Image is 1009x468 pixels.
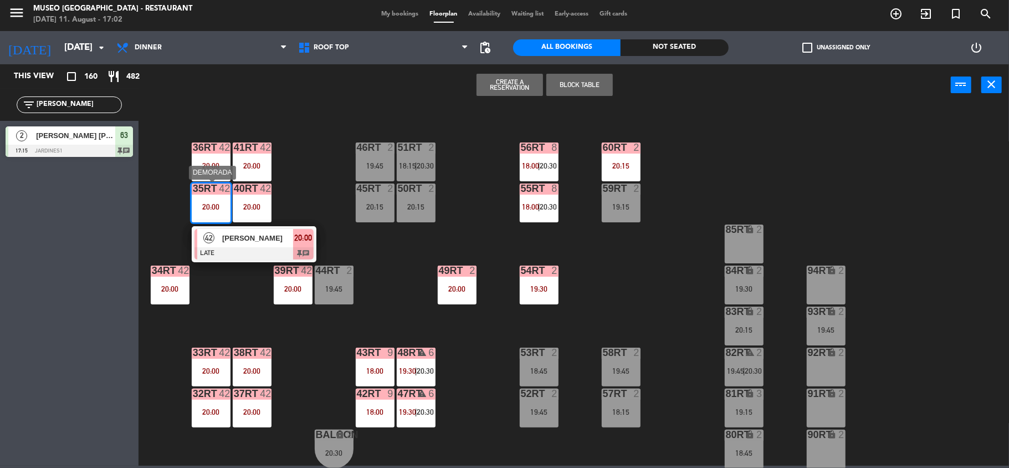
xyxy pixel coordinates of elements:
i: restaurant [107,70,120,83]
i: filter_list [22,98,35,111]
i: warning [417,348,427,357]
button: power_input [951,77,971,93]
div: 20:00 [233,162,272,170]
div: 20:00 [192,203,231,211]
div: 20:00 [274,285,313,293]
span: 20:30 [417,408,434,416]
div: 2 [633,348,640,358]
div: [DATE] 11. August - 17:02 [33,14,192,26]
button: menu [8,4,25,25]
div: 20:15 [725,326,764,334]
span: 20:00 [294,231,312,245]
div: 20:00 [192,367,231,375]
div: 2 [387,143,394,152]
span: 19:30 [399,408,416,416]
span: 19:45 [727,367,744,375]
div: 20:00 [192,408,231,416]
div: 2 [551,266,558,276]
span: 20:30 [745,367,762,375]
span: Availability [463,11,506,17]
div: 2 [469,266,476,276]
span: Early-access [550,11,595,17]
div: 20:00 [233,203,272,211]
i: lock [745,430,755,439]
div: 18:00 [356,367,395,375]
span: 160 [84,70,98,83]
i: exit_to_app [919,7,933,21]
div: 19:45 [602,367,641,375]
span: check_box_outline_blank [803,43,813,53]
span: Floorplan [424,11,463,17]
div: 20:30 [315,449,354,457]
i: lock [827,266,837,275]
i: arrow_drop_down [95,41,108,54]
i: lock [335,430,345,439]
div: All Bookings [513,39,621,56]
div: 20:00 [151,285,189,293]
div: 20:00 [233,408,272,416]
div: 19:30 [725,285,764,293]
span: pending_actions [479,41,492,54]
div: 18:45 [725,449,764,457]
span: | [743,367,745,375]
div: 3 [756,389,763,399]
div: This view [6,70,80,83]
div: 42 [178,266,189,276]
label: Unassigned only [803,43,870,53]
div: 6 [428,348,435,358]
i: power_input [955,78,968,91]
i: lock [827,348,837,357]
div: 20:00 [438,285,477,293]
div: 2 [346,266,353,276]
div: 2 [633,389,640,399]
i: warning [745,348,755,357]
i: add_circle_outline [889,7,903,21]
div: Not seated [621,39,729,56]
div: 42 [219,143,230,152]
div: 18:15 [602,408,641,416]
div: 42 [260,389,271,399]
span: 19:30 [399,367,416,375]
div: Museo [GEOGRAPHIC_DATA] - Restaurant [33,3,192,14]
span: 18:15 [399,161,416,170]
button: Create a Reservation [477,74,543,96]
i: power_settings_new [970,41,984,54]
span: [PERSON_NAME] [222,232,293,244]
div: 9 [387,389,394,399]
i: search [979,7,992,21]
i: turned_in_not [949,7,962,21]
div: 2 [551,348,558,358]
div: 2 [756,348,763,358]
div: 2 [838,266,845,276]
div: 2 [428,143,435,152]
div: 19:45 [520,408,559,416]
div: DEMORADA [189,166,236,180]
span: Dinner [135,44,162,52]
span: | [538,202,540,211]
div: 2 [346,430,353,440]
